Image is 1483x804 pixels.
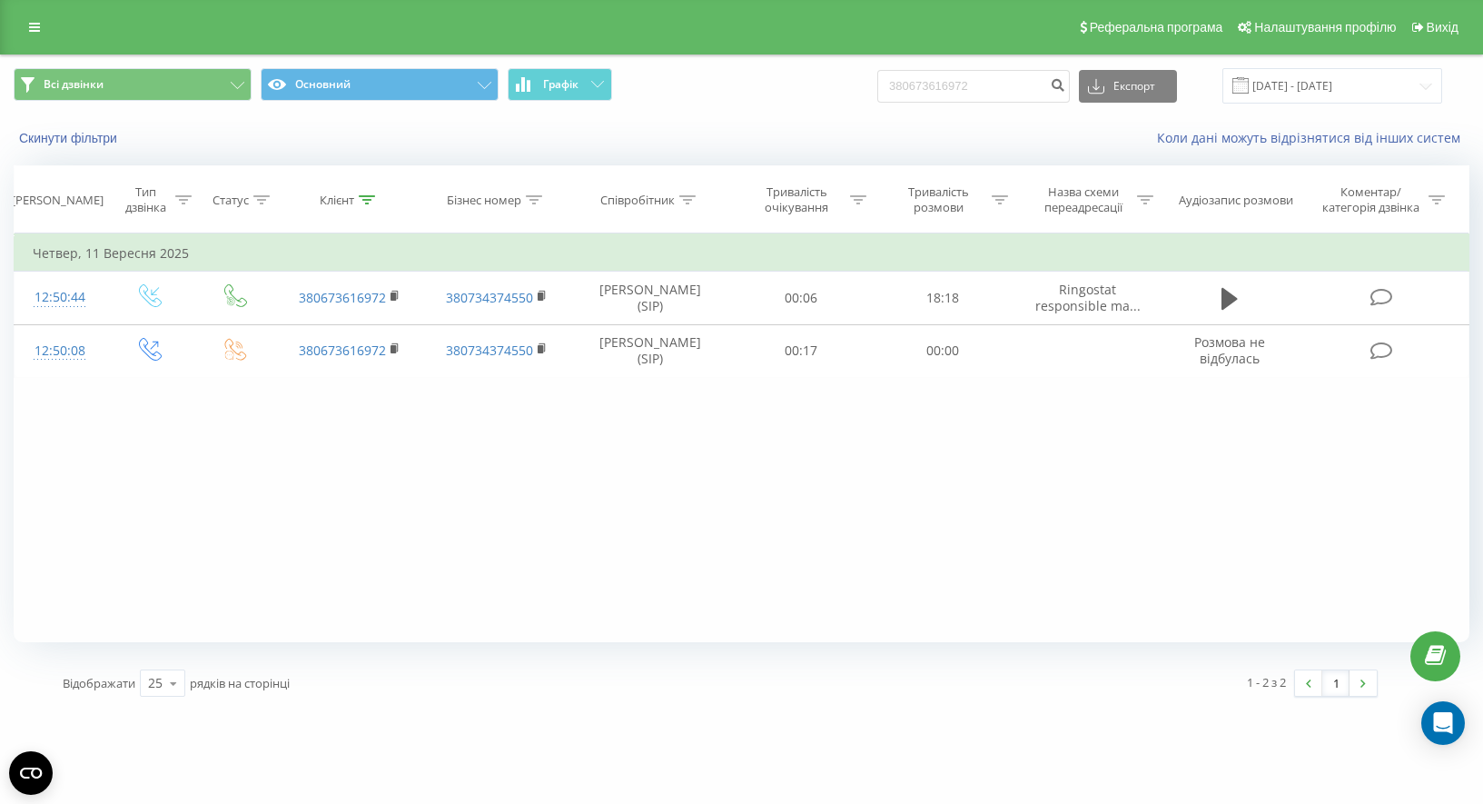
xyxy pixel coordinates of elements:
span: Графік [543,78,578,91]
td: 18:18 [872,272,1013,324]
div: Статус [213,193,249,208]
span: Реферальна програма [1090,20,1223,35]
td: 00:17 [730,324,872,377]
div: 25 [148,674,163,692]
td: [PERSON_NAME] (SIP) [571,324,730,377]
div: 1 - 2 з 2 [1247,673,1286,691]
div: Клієнт [320,193,354,208]
button: Open CMP widget [9,751,53,795]
div: Бізнес номер [447,193,521,208]
div: 12:50:44 [33,280,87,315]
button: Скинути фільтри [14,130,126,146]
a: 380673616972 [299,342,386,359]
button: Основний [261,68,499,101]
div: 12:50:08 [33,333,87,369]
span: Ringostat responsible ma... [1035,281,1141,314]
button: Всі дзвінки [14,68,252,101]
td: [PERSON_NAME] (SIP) [571,272,730,324]
input: Пошук за номером [877,70,1070,103]
div: [PERSON_NAME] [12,193,104,208]
span: рядків на сторінці [190,675,290,691]
a: 380734374550 [446,289,533,306]
div: Аудіозапис розмови [1179,193,1293,208]
span: Вихід [1427,20,1458,35]
div: Тривалість очікування [748,184,845,215]
div: Назва схеми переадресації [1035,184,1132,215]
span: Відображати [63,675,135,691]
div: Співробітник [600,193,675,208]
button: Експорт [1079,70,1177,103]
a: 380673616972 [299,289,386,306]
span: Налаштування профілю [1254,20,1396,35]
div: Тривалість розмови [890,184,987,215]
a: 380734374550 [446,342,533,359]
a: Коли дані можуть відрізнятися вiд інших систем [1157,129,1469,146]
span: Розмова не відбулась [1194,333,1265,367]
span: Всі дзвінки [44,77,104,92]
div: Open Intercom Messenger [1421,701,1465,745]
td: 00:00 [872,324,1013,377]
div: Тип дзвінка [121,184,170,215]
a: 1 [1322,670,1350,696]
td: Четвер, 11 Вересня 2025 [15,235,1469,272]
button: Графік [508,68,612,101]
td: 00:06 [730,272,872,324]
div: Коментар/категорія дзвінка [1318,184,1424,215]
